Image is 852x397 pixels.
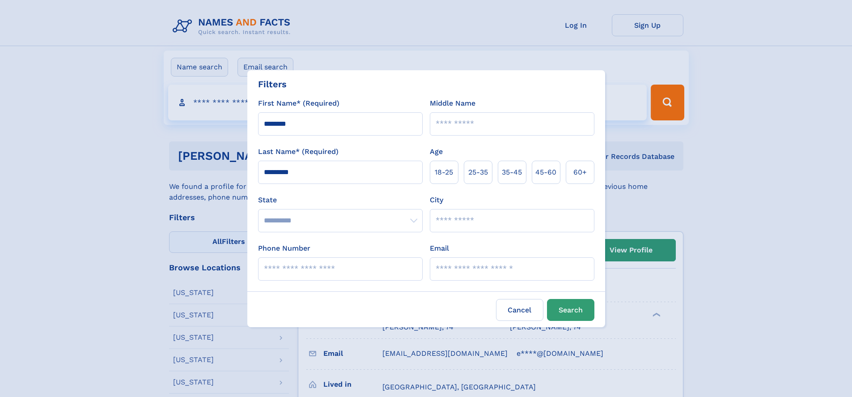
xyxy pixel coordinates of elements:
span: 25‑35 [468,167,488,178]
label: First Name* (Required) [258,98,339,109]
label: Age [430,146,443,157]
span: 45‑60 [535,167,556,178]
label: Middle Name [430,98,475,109]
label: State [258,195,423,205]
label: Cancel [496,299,543,321]
label: Email [430,243,449,254]
div: Filters [258,77,287,91]
span: 60+ [573,167,587,178]
button: Search [547,299,594,321]
label: City [430,195,443,205]
span: 35‑45 [502,167,522,178]
label: Last Name* (Required) [258,146,339,157]
span: 18‑25 [435,167,453,178]
label: Phone Number [258,243,310,254]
